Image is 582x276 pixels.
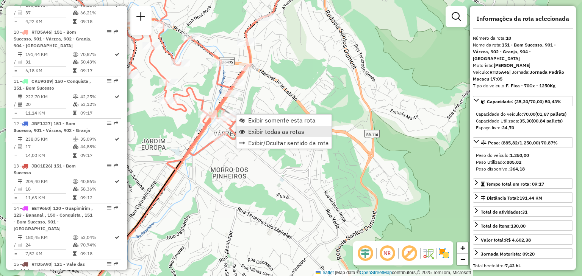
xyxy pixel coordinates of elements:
[449,9,464,24] a: Exibir filtros
[473,262,573,269] div: Total hectolitro:
[25,135,72,143] td: 238,05 KM
[438,247,450,259] img: Exibir/Ocultar setores
[73,179,78,184] i: % de utilização do peso
[473,69,573,82] div: Veículo:
[107,121,111,126] em: Opções
[73,60,78,64] i: % de utilização da cubagem
[114,206,118,210] em: Rota exportada
[31,205,50,211] span: EET9660
[133,9,149,26] a: Nova sessão e pesquisa
[25,241,72,249] td: 24
[18,235,22,240] i: Distância Total
[248,117,316,123] span: Exibir somente esta rota
[31,121,50,126] span: JBF1J27
[25,250,72,257] td: 7,52 KM
[511,223,526,229] strong: 130,00
[25,109,72,117] td: 11,14 KM
[115,179,119,184] i: Rota otimizada
[107,29,111,34] em: Opções
[18,11,22,15] i: Total de Atividades
[519,118,532,124] strong: 35,30
[457,254,468,265] a: Zoom out
[532,118,563,124] strong: (00,84 pallets)
[80,109,114,117] td: 09:17
[473,42,573,62] div: Nome da rota:
[14,67,17,74] td: =
[473,192,573,203] a: Distância Total:191,44 KM
[422,247,434,259] img: Fluxo de ruas
[115,95,119,99] i: Rota otimizada
[14,194,17,202] td: =
[473,82,573,89] div: Tipo do veículo:
[115,235,119,240] i: Rota otimizada
[114,163,118,168] em: Rota exportada
[476,124,570,131] div: Espaço livre:
[73,235,78,240] i: % de utilização do peso
[80,241,114,249] td: 70,74%
[473,96,573,106] a: Capacidade: (35,30/70,00) 50,43%
[114,79,118,83] em: Rota exportada
[14,205,93,231] span: 14 -
[80,143,114,150] td: 44,88%
[473,137,573,147] a: Peso: (885,82/1.250,00) 70,87%
[14,250,17,257] td: =
[473,178,573,189] a: Tempo total em rota: 09:17
[481,195,542,202] div: Distância Total:
[114,29,118,34] em: Rota exportada
[473,108,573,134] div: Capacidade: (35,30/70,00) 50,43%
[80,194,114,202] td: 09:12
[316,270,334,275] a: Leaflet
[31,261,51,267] span: RTD5A90
[481,223,526,229] div: Total de itens:
[80,250,114,257] td: 09:18
[80,93,114,101] td: 42,25%
[25,178,72,185] td: 209,40 KM
[14,121,90,133] span: | 151 - Bom Sucesso, 901 - Várzea, 902 - Granja
[25,51,72,58] td: 191,44 KM
[115,52,119,57] i: Rota otimizada
[18,187,22,191] i: Total de Atividades
[73,95,78,99] i: % de utilização do peso
[73,19,77,24] i: Tempo total em rota
[14,101,17,108] td: /
[80,51,114,58] td: 70,87%
[80,152,114,159] td: 09:17
[73,187,78,191] i: % de utilização da cubagem
[115,137,119,141] i: Rota otimizada
[73,144,78,149] i: % de utilização da cubagem
[248,140,329,146] span: Exibir/Ocultar sentido da rota
[18,102,22,107] i: Total de Atividades
[14,185,17,193] td: /
[488,140,558,146] span: Peso: (885,82/1.250,00) 70,87%
[481,251,535,257] div: Jornada Motorista: 09:20
[473,248,573,259] a: Jornada Motorista: 09:20
[14,163,76,175] span: | 151 - Bom Sucesso
[476,166,570,172] div: Peso disponível:
[18,60,22,64] i: Total de Atividades
[25,143,72,150] td: 17
[73,111,77,115] i: Tempo total em rota
[18,144,22,149] i: Total de Atividades
[356,244,374,262] span: Ocultar deslocamento
[107,79,111,83] em: Opções
[80,101,114,108] td: 53,12%
[457,242,468,254] a: Zoom in
[522,209,527,215] strong: 31
[236,115,332,126] li: Exibir somente esta rota
[481,209,527,215] span: Total de atividades:
[80,67,114,74] td: 09:17
[73,153,77,158] i: Tempo total em rota
[535,111,566,117] strong: (01,67 pallets)
[107,262,111,266] em: Opções
[14,78,91,91] span: | 150 - Conquista , 151 - Bom Sucesso
[476,159,570,166] div: Peso Utilizado:
[14,241,17,249] td: /
[14,9,17,17] td: /
[18,52,22,57] i: Distância Total
[31,163,51,169] span: JBC1E26
[31,78,52,84] span: CKU9G89
[486,181,544,187] span: Tempo total em rota: 09:17
[460,254,465,264] span: −
[14,143,17,150] td: /
[248,129,304,135] span: Exibir todas as rotas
